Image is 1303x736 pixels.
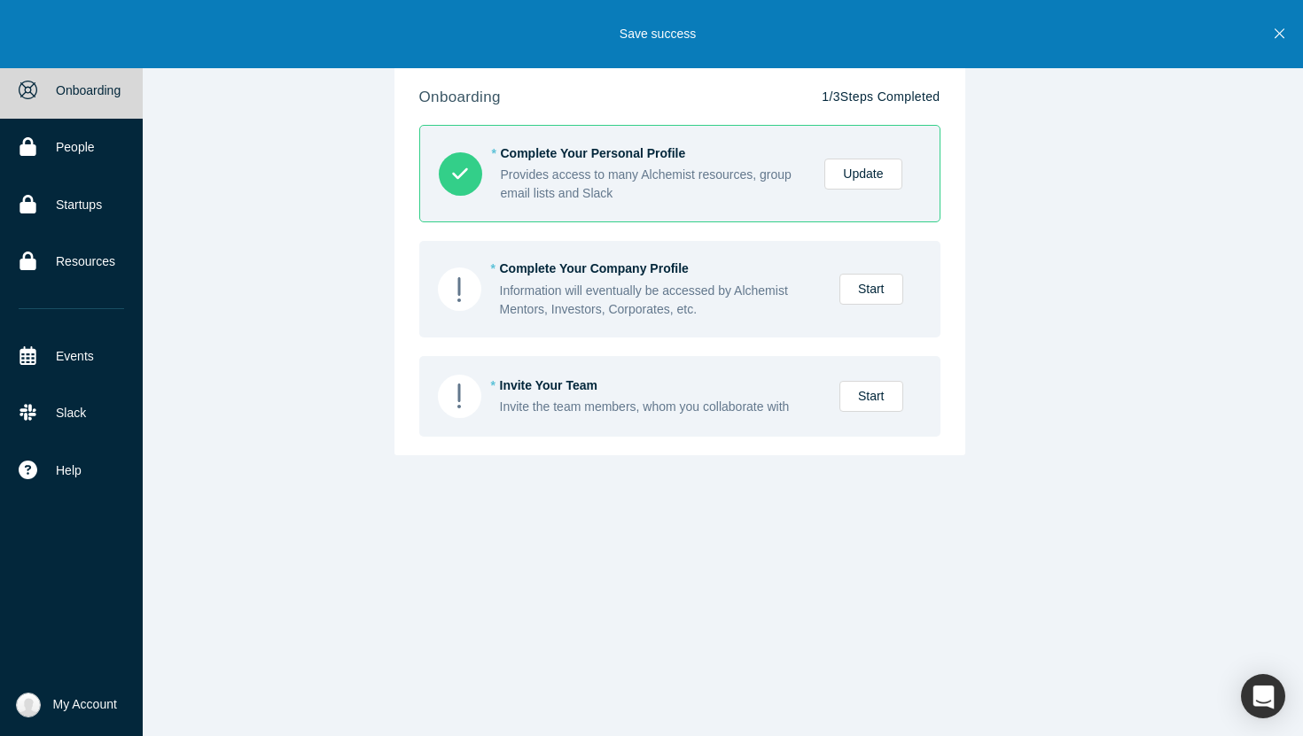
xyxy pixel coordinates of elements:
button: My Account [16,693,117,717]
div: Invite Your Team [500,376,821,395]
span: My Account [53,695,117,714]
img: Adil Uderbekov's Account [16,693,41,717]
div: Information will eventually be accessed by Alchemist Mentors, Investors, Corporates, etc. [500,282,821,319]
div: Complete Your Personal Profile [501,144,807,163]
p: Save success [620,25,696,43]
p: 1 / 3 Steps Completed [822,88,940,106]
div: Invite the team members, whom you collaborate with [500,398,821,416]
strong: onboarding [419,89,501,105]
a: Start [839,274,903,305]
a: Update [824,159,901,190]
span: Help [56,461,82,480]
div: Complete Your Company Profile [500,260,821,278]
a: Start [839,381,903,412]
div: Provides access to many Alchemist resources, group email lists and Slack [501,166,807,203]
